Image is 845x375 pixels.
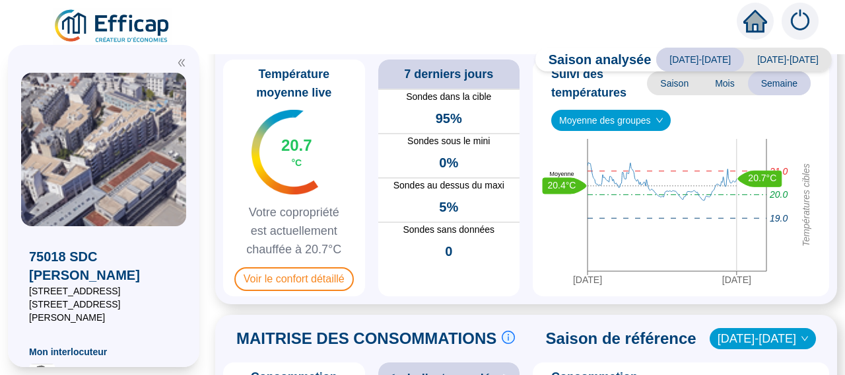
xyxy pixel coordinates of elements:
span: Suivi des températures [551,65,647,102]
span: down [656,116,663,124]
span: Moyenne des groupes [559,110,663,130]
span: [DATE]-[DATE] [744,48,832,71]
span: 2022-2023 [718,329,808,349]
span: Sondes sans données [378,223,520,237]
span: double-left [177,58,186,67]
text: 20.4°C [548,179,576,190]
tspan: 19.0 [770,213,788,224]
span: 95% [436,109,462,128]
span: Saison de référence [546,328,696,349]
span: Votre copropriété est actuellement chauffée à 20.7°C [228,203,360,259]
span: Mon interlocuteur [29,345,178,358]
span: [DATE]-[DATE] [656,48,744,71]
span: Saison [647,71,702,95]
span: Saison analysée [535,50,652,69]
span: 0 [445,242,452,261]
span: 7 derniers jours [404,65,493,83]
span: Semaine [748,71,811,95]
span: home [743,9,767,33]
span: 5% [439,198,458,216]
span: 75018 SDC [PERSON_NAME] [29,247,178,284]
span: MAITRISE DES CONSOMMATIONS [236,328,496,349]
span: °C [291,156,302,169]
span: [STREET_ADDRESS] [29,284,178,298]
span: 20.7 [281,135,312,156]
span: down [801,335,809,343]
text: 20.7°C [748,173,776,183]
tspan: 21.0 [769,165,788,176]
span: info-circle [502,331,515,344]
tspan: 20.0 [769,189,788,200]
tspan: [DATE] [722,274,751,285]
tspan: Températures cibles [801,163,811,247]
span: Voir le confort détaillé [234,267,354,291]
span: Sondes dans la cible [378,90,520,104]
span: Température moyenne live [228,65,360,102]
img: indicateur températures [252,110,318,194]
span: Sondes au dessus du maxi [378,179,520,192]
span: [STREET_ADDRESS][PERSON_NAME] [29,298,178,324]
text: Moyenne [549,171,574,177]
span: Mois [702,71,748,95]
img: alerts [782,3,819,40]
img: efficap energie logo [53,8,172,45]
span: 0% [439,153,458,172]
span: Sondes sous le mini [378,134,520,148]
tspan: [DATE] [573,274,602,285]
